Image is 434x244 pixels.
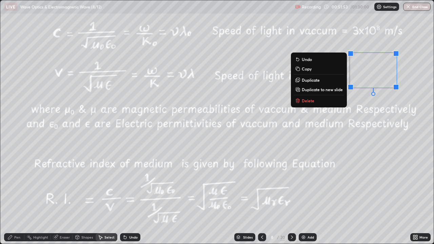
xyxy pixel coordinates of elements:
p: Recording [302,4,321,9]
img: end-class-cross [406,4,411,9]
div: Eraser [60,236,70,239]
button: Delete [294,97,344,105]
div: Undo [129,236,138,239]
div: Highlight [33,236,48,239]
p: LIVE [6,4,15,9]
p: Delete [302,98,314,103]
div: More [419,236,428,239]
p: Duplicate to new slide [302,87,343,92]
p: Settings [383,5,396,8]
div: Select [104,236,115,239]
img: class-settings-icons [376,4,382,9]
div: 20 [280,234,285,240]
p: Undo [302,57,312,62]
img: recording.375f2c34.svg [295,4,300,9]
img: add-slide-button [301,235,306,240]
p: Wave Optics & Electromagnetic Wave (8/12) [20,4,102,9]
div: 8 [269,235,276,239]
button: Duplicate [294,76,344,84]
div: / [277,235,279,239]
button: Copy [294,65,344,73]
p: Copy [302,66,312,72]
button: Duplicate to new slide [294,85,344,94]
div: Slides [243,236,253,239]
div: Pen [14,236,20,239]
p: Duplicate [302,77,320,83]
div: Add [308,236,314,239]
button: Undo [294,55,344,63]
div: Shapes [81,236,93,239]
button: End Class [403,3,431,11]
